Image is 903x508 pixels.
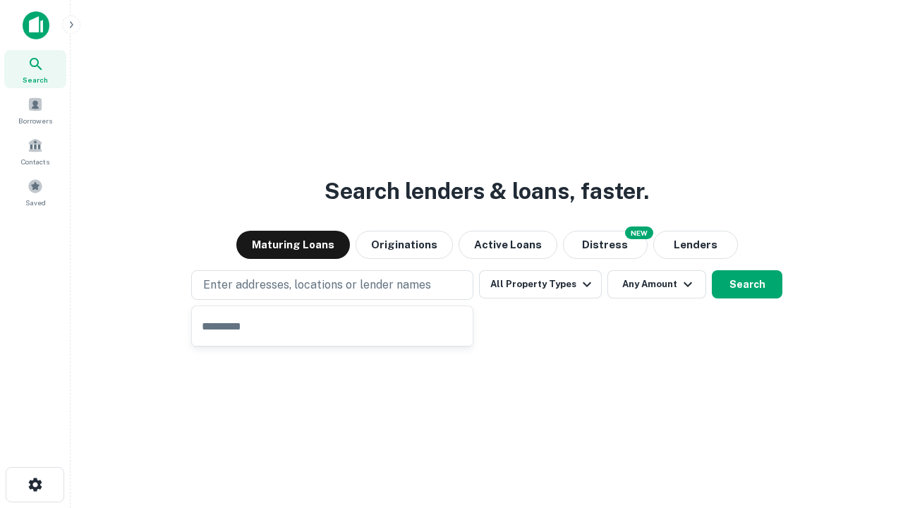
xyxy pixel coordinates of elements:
a: Search [4,50,66,88]
a: Borrowers [4,91,66,129]
div: NEW [625,226,653,239]
img: capitalize-icon.png [23,11,49,40]
button: Any Amount [607,270,706,298]
a: Saved [4,173,66,211]
span: Search [23,74,48,85]
p: Enter addresses, locations or lender names [203,277,431,294]
span: Saved [25,197,46,208]
button: Enter addresses, locations or lender names [191,270,473,300]
button: Active Loans [459,231,557,259]
button: Search [712,270,782,298]
span: Borrowers [18,115,52,126]
button: Originations [356,231,453,259]
button: Search distressed loans with lien and other non-mortgage details. [563,231,648,259]
span: Contacts [21,156,49,167]
a: Contacts [4,132,66,170]
button: Maturing Loans [236,231,350,259]
h3: Search lenders & loans, faster. [325,174,649,208]
iframe: Chat Widget [832,395,903,463]
button: Lenders [653,231,738,259]
button: All Property Types [479,270,602,298]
